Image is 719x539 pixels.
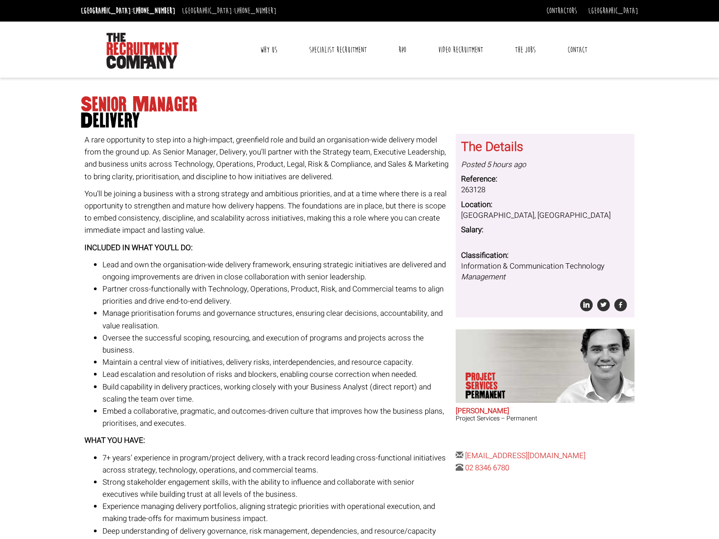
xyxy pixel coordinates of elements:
i: Management [461,271,505,283]
a: Video Recruitment [431,39,490,61]
a: [PHONE_NUMBER] [234,6,276,16]
i: Posted 5 hours ago [461,159,526,170]
li: [GEOGRAPHIC_DATA]: [79,4,178,18]
dd: 263128 [461,185,629,195]
h3: The Details [461,141,629,155]
dt: Reference: [461,174,629,185]
dd: Information & Communication Technology [461,261,629,283]
li: Embed a collaborative, pragmatic, and outcomes-driven culture that improves how the business plan... [102,405,449,429]
span: Delivery [81,113,638,129]
img: The Recruitment Company [107,33,178,69]
li: Maintain a central view of initiatives, delivery risks, interdependencies, and resource capacity. [102,356,449,368]
strong: WHAT YOU HAVE: [84,435,145,446]
img: Sam McKay does Project Services Permanent [548,329,635,403]
h3: Project Services – Permanent [456,415,635,422]
li: 7+ years’ experience in program/project delivery, with a track record leading cross-functional in... [102,452,449,476]
li: Manage prioritisation forums and governance structures, ensuring clear decisions, accountability,... [102,307,449,331]
h1: Senior Manager [81,97,638,129]
p: A rare opportunity to step into a high-impact, greenfield role and build an organisation-wide del... [84,134,449,183]
dd: [GEOGRAPHIC_DATA], [GEOGRAPHIC_DATA] [461,210,629,221]
a: RPO [392,39,413,61]
dt: Classification: [461,250,629,261]
li: Build capability in delivery practices, working closely with your Business Analyst (direct report... [102,381,449,405]
li: [GEOGRAPHIC_DATA]: [180,4,279,18]
p: Project Services [466,372,528,399]
li: Partner cross-functionally with Technology, Operations, Product, Risk, and Commercial teams to al... [102,283,449,307]
a: The Jobs [508,39,542,61]
a: [PHONE_NUMBER] [133,6,175,16]
li: Lead escalation and resolution of risks and blockers, enabling course correction when needed. [102,368,449,380]
a: [GEOGRAPHIC_DATA] [588,6,638,16]
strong: INCLUDED IN WHAT YOU’LL DO: [84,242,193,253]
li: Strong stakeholder engagement skills, with the ability to influence and collaborate with senior e... [102,476,449,500]
a: 02 8346 6780 [465,462,509,473]
a: Contact [561,39,594,61]
p: You’ll be joining a business with a strong strategy and ambitious priorities, and at a time where... [84,188,449,237]
dt: Salary: [461,225,629,235]
li: Lead and own the organisation-wide delivery framework, ensuring strategic initiatives are deliver... [102,259,449,283]
a: [EMAIL_ADDRESS][DOMAIN_NAME] [465,450,586,461]
a: Contractors [546,6,577,16]
li: Oversee the successful scoping, resourcing, and execution of programs and projects across the bus... [102,332,449,356]
li: Experience managing delivery portfolios, aligning strategic priorities with operational execution... [102,500,449,525]
a: Specialist Recruitment [302,39,373,61]
span: Permanent [466,390,528,399]
a: Why Us [253,39,284,61]
dt: Location: [461,199,629,210]
h2: [PERSON_NAME] [456,407,635,415]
